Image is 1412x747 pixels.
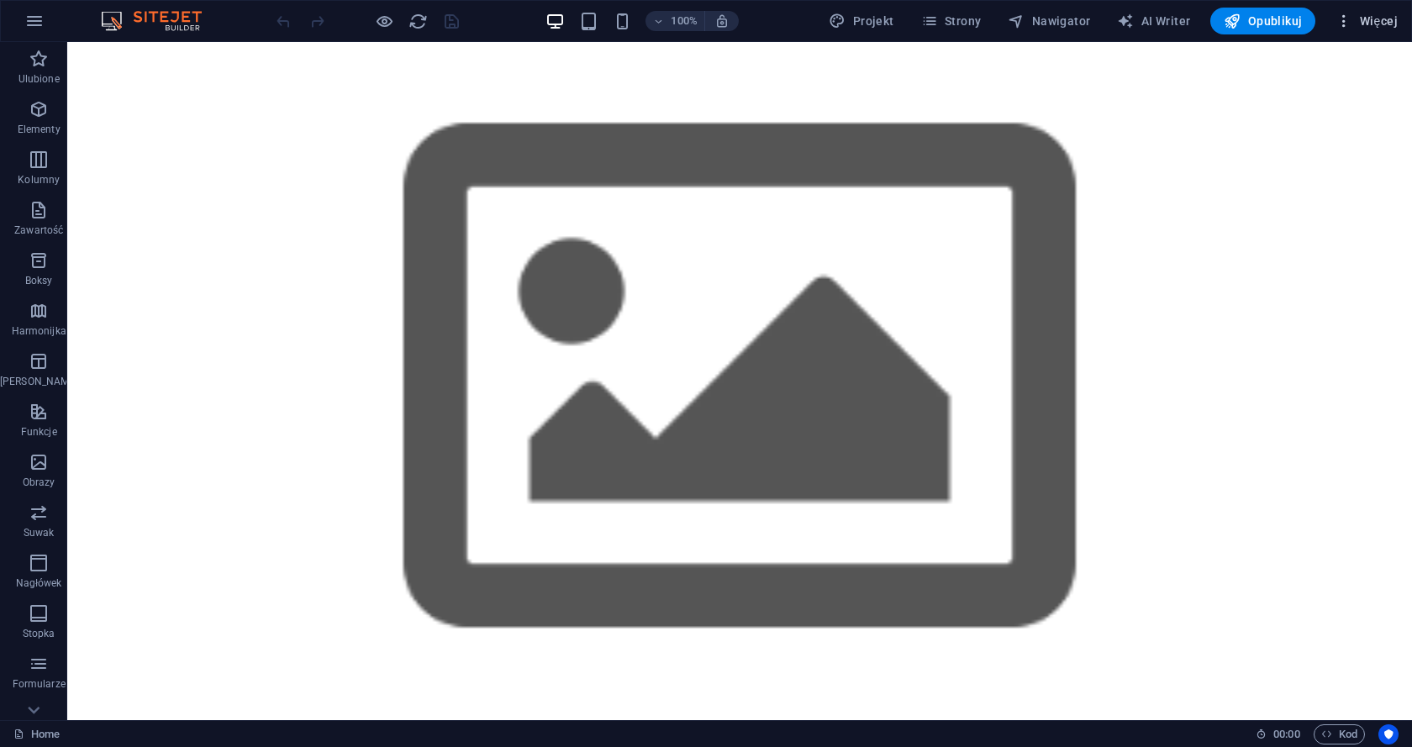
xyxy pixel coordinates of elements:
p: Ulubione [18,72,60,86]
button: Nawigator [1001,8,1097,34]
p: Suwak [24,526,55,539]
button: Strony [914,8,988,34]
span: Kod [1321,724,1357,744]
span: 00 00 [1273,724,1299,744]
button: Usercentrics [1378,724,1399,744]
button: Więcej [1329,8,1404,34]
span: Nawigator [1008,13,1090,29]
span: Więcej [1336,13,1398,29]
p: Harmonijka [12,324,66,338]
i: Po zmianie rozmiaru automatycznie dostosowuje poziom powiększenia do wybranego urządzenia. [714,13,730,29]
h6: 100% [671,11,698,31]
img: Editor Logo [97,11,223,31]
a: Kliknij, aby anulować zaznaczenie. Kliknij dwukrotnie, aby otworzyć Strony [13,724,60,744]
button: Opublikuj [1210,8,1315,34]
button: 100% [645,11,705,31]
h6: Czas sesji [1256,724,1300,744]
button: Kod [1314,724,1365,744]
p: Formularze [13,677,66,691]
button: reload [408,11,428,31]
span: : [1285,728,1288,740]
i: Przeładuj stronę [408,12,428,31]
span: Opublikuj [1224,13,1302,29]
p: Funkcje [21,425,57,439]
p: Elementy [18,123,61,136]
button: AI Writer [1110,8,1197,34]
p: Zawartość [14,224,63,237]
button: Projekt [822,8,900,34]
span: Strony [921,13,982,29]
p: Kolumny [18,173,60,187]
p: Stopka [23,627,55,640]
p: Nagłówek [16,576,62,590]
div: Projekt (Ctrl+Alt+Y) [822,8,900,34]
p: Obrazy [23,476,55,489]
span: AI Writer [1117,13,1190,29]
p: Boksy [25,274,53,287]
button: Kliknij tutaj, aby wyjść z trybu podglądu i kontynuować edycję [374,11,394,31]
span: Projekt [829,13,893,29]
